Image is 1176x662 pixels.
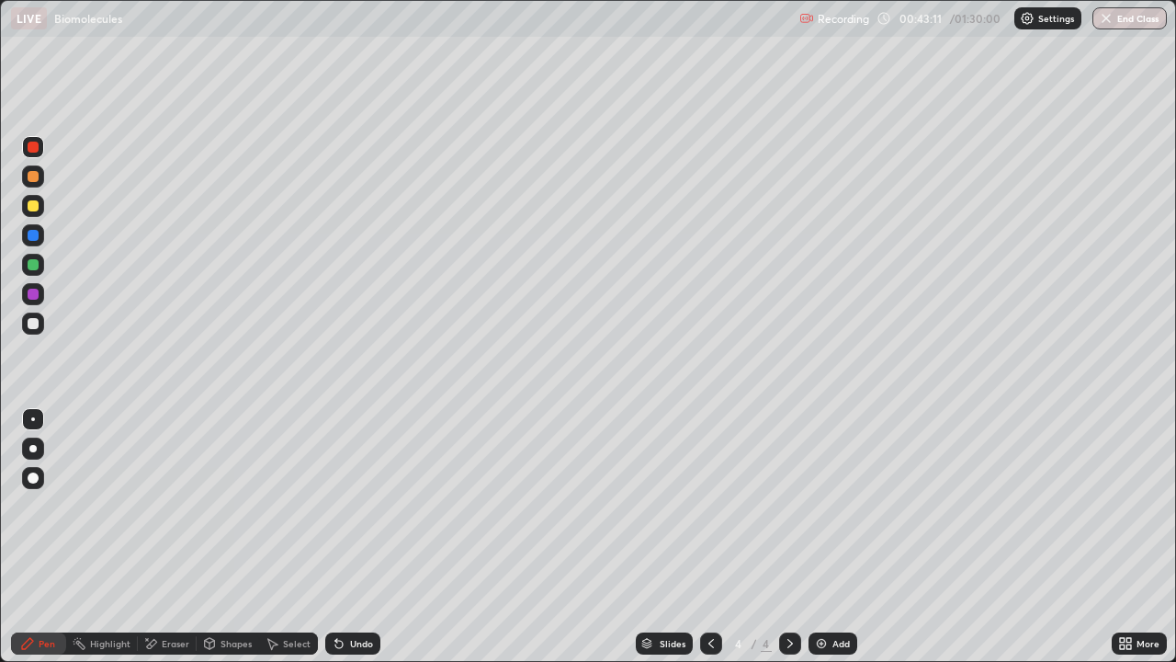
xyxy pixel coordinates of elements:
img: add-slide-button [814,636,829,651]
div: Slides [660,639,685,648]
img: end-class-cross [1099,11,1114,26]
img: recording.375f2c34.svg [799,11,814,26]
div: 4 [761,635,772,652]
div: Add [832,639,850,648]
p: Recording [818,12,869,26]
div: More [1136,639,1159,648]
div: Highlight [90,639,130,648]
div: 4 [729,638,748,649]
img: class-settings-icons [1020,11,1035,26]
div: Pen [39,639,55,648]
p: LIVE [17,11,41,26]
p: Settings [1038,14,1074,23]
div: Shapes [220,639,252,648]
button: End Class [1092,7,1167,29]
p: Biomolecules [54,11,122,26]
div: Eraser [162,639,189,648]
div: Select [283,639,311,648]
div: Undo [350,639,373,648]
div: / [752,638,757,649]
